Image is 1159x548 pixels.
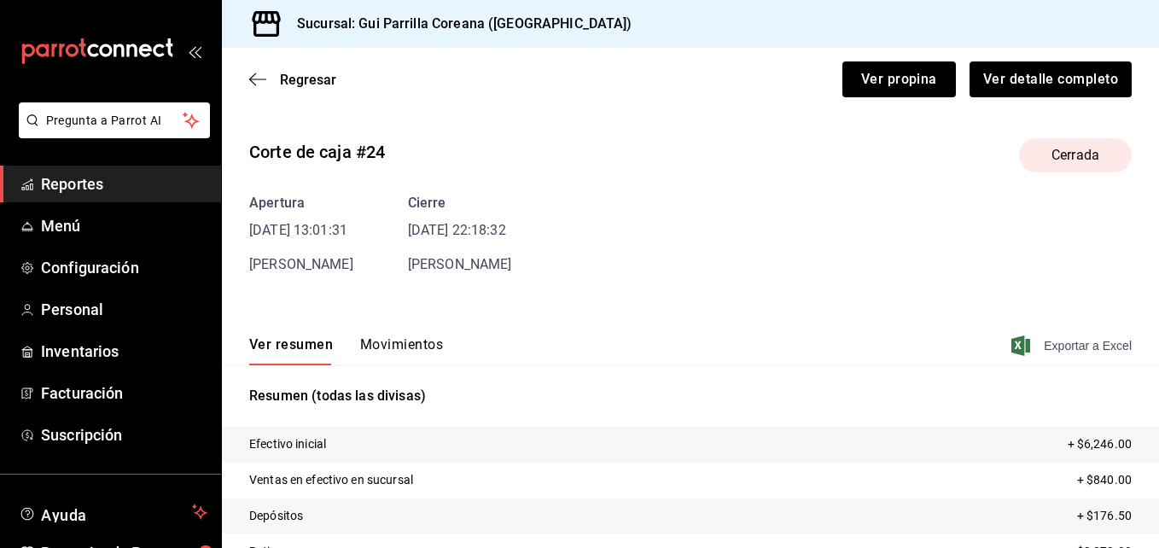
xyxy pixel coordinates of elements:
[1015,335,1132,356] button: Exportar a Excel
[1041,145,1109,166] span: Cerrada
[249,386,1132,406] p: Resumen (todas las divisas)
[408,220,512,241] time: [DATE] 22:18:32
[360,336,443,365] button: Movimientos
[280,72,336,88] span: Regresar
[188,44,201,58] button: open_drawer_menu
[41,298,207,321] span: Personal
[842,61,956,97] button: Ver propina
[19,102,210,138] button: Pregunta a Parrot AI
[41,214,207,237] span: Menú
[408,193,512,213] div: Cierre
[41,382,207,405] span: Facturación
[249,139,385,165] div: Corte de caja #24
[41,423,207,446] span: Suscripción
[970,61,1132,97] button: Ver detalle completo
[249,336,443,365] div: navigation tabs
[41,172,207,195] span: Reportes
[408,256,512,272] span: [PERSON_NAME]
[1077,507,1132,525] p: + $176.50
[46,112,183,130] span: Pregunta a Parrot AI
[249,193,353,213] div: Apertura
[249,471,413,489] p: Ventas en efectivo en sucursal
[249,72,336,88] button: Regresar
[249,256,353,272] span: [PERSON_NAME]
[249,336,333,365] button: Ver resumen
[41,256,207,279] span: Configuración
[12,124,210,142] a: Pregunta a Parrot AI
[1077,471,1132,489] p: + $840.00
[41,340,207,363] span: Inventarios
[249,507,303,525] p: Depósitos
[1068,435,1132,453] p: + $6,246.00
[249,220,353,241] time: [DATE] 13:01:31
[249,435,326,453] p: Efectivo inicial
[41,502,185,522] span: Ayuda
[283,14,632,34] h3: Sucursal: Gui Parrilla Coreana ([GEOGRAPHIC_DATA])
